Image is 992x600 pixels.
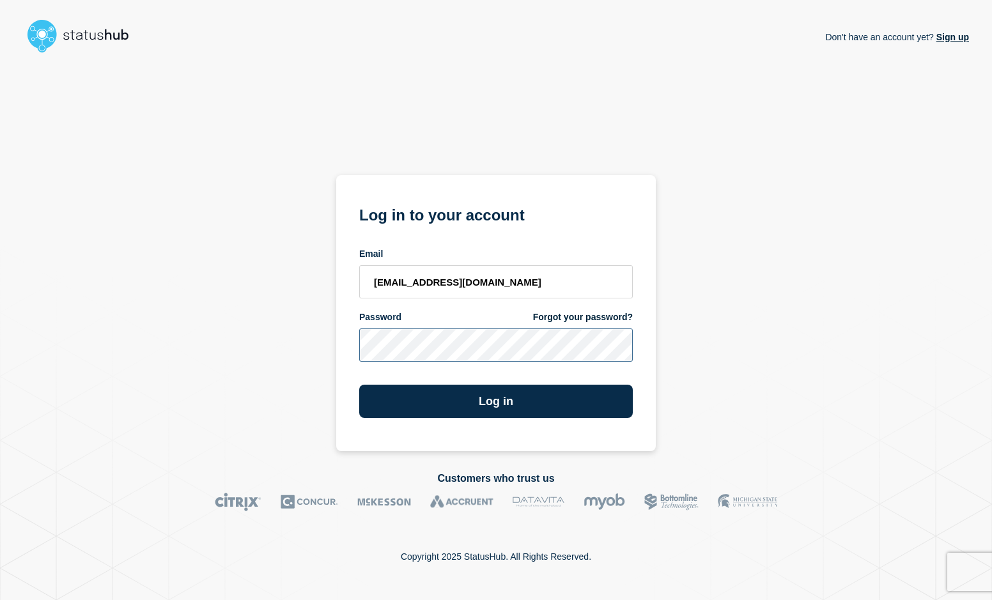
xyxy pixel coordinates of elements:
button: Log in [359,385,633,418]
a: Forgot your password? [533,311,633,323]
input: password input [359,328,633,362]
img: DataVita logo [513,493,564,511]
span: Email [359,248,383,260]
img: Concur logo [281,493,338,511]
img: Accruent logo [430,493,493,511]
p: Copyright 2025 StatusHub. All Rights Reserved. [401,551,591,562]
input: email input [359,265,633,298]
h2: Customers who trust us [23,473,969,484]
span: Password [359,311,401,323]
img: Bottomline logo [644,493,699,511]
h1: Log in to your account [359,202,633,226]
img: StatusHub logo [23,15,144,56]
p: Don't have an account yet? [825,22,969,52]
img: Citrix logo [215,493,261,511]
img: MSU logo [718,493,777,511]
a: Sign up [934,32,969,42]
img: McKesson logo [357,493,411,511]
img: myob logo [584,493,625,511]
